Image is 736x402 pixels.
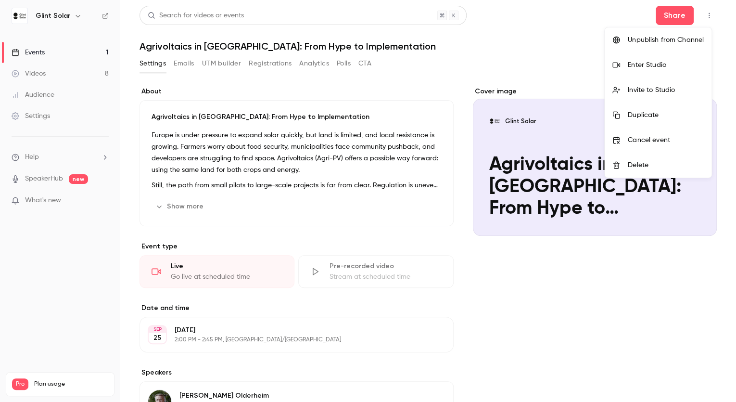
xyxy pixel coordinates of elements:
div: Delete [628,160,704,170]
div: Unpublish from Channel [628,35,704,45]
div: Cancel event [628,135,704,145]
div: Invite to Studio [628,85,704,95]
div: Duplicate [628,110,704,120]
div: Enter Studio [628,60,704,70]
